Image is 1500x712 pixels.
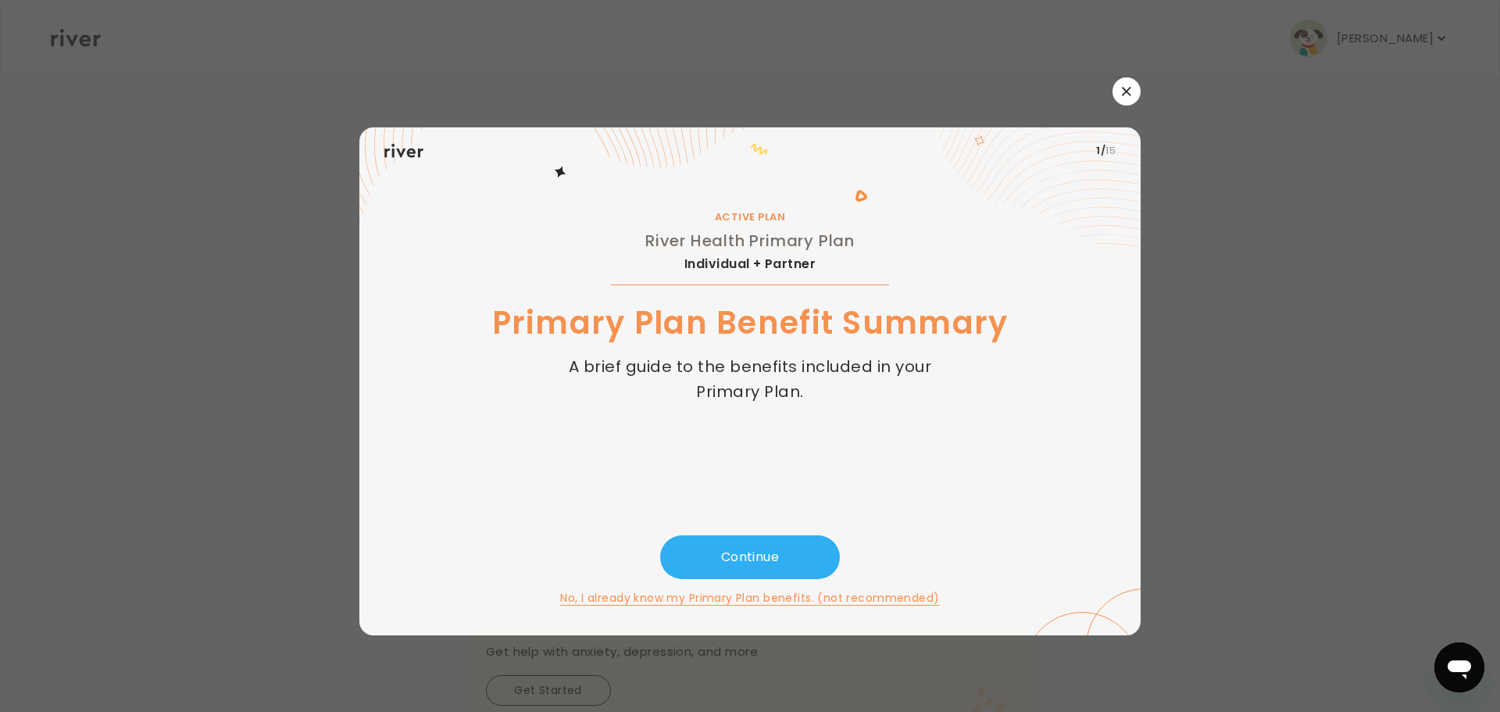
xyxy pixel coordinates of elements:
[567,354,933,405] p: A brief guide to the benefits included in your Primary Plan.
[492,301,1009,345] h1: Primary Plan Benefit Summary
[645,228,855,253] h2: River Health Primary Plan
[660,535,840,579] button: Continue
[560,589,939,607] button: No, I already know my Primary Plan benefits. (not recommended)
[1434,642,1484,692] iframe: Button to launch messaging window
[645,253,855,275] p: Individual + Partner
